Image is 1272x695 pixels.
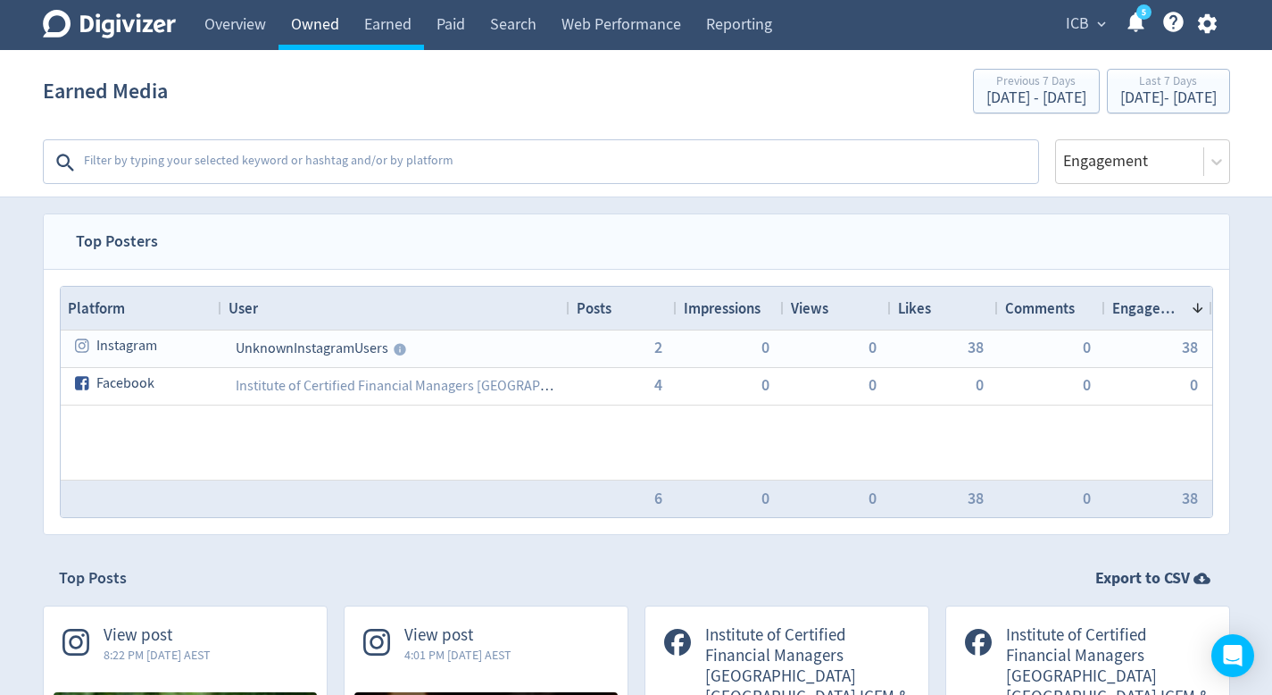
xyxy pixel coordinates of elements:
[1120,75,1217,90] div: Last 7 Days
[973,69,1100,113] button: Previous 7 Days[DATE] - [DATE]
[1112,298,1184,318] span: Engagement
[761,490,769,507] button: 0
[96,366,154,401] span: Facebook
[43,63,168,120] h1: Earned Media
[1190,377,1198,393] button: 0
[404,646,511,664] span: 4:01 PM [DATE] AEST
[968,490,984,507] button: 38
[654,490,662,507] button: 6
[1141,6,1145,19] text: 5
[986,90,1086,106] div: [DATE] - [DATE]
[968,339,984,356] button: 38
[976,377,984,393] button: 0
[869,339,877,356] button: 0
[236,377,799,395] a: Institute of Certified Financial Managers [GEOGRAPHIC_DATA] [GEOGRAPHIC_DATA] ICFM & ICB
[1066,10,1089,38] span: ICB
[1093,16,1110,32] span: expand_more
[1182,490,1198,507] button: 38
[654,377,662,393] button: 4
[1083,339,1091,356] button: 0
[104,625,211,646] span: View post
[75,375,91,391] svg: facebook
[1005,298,1075,318] span: Comments
[75,338,91,354] svg: instagram
[60,214,174,269] span: Top Posters
[1211,634,1254,677] div: Open Intercom Messenger
[761,339,769,356] button: 0
[1095,567,1190,590] strong: Export to CSV
[404,625,511,646] span: View post
[761,377,769,393] button: 0
[869,490,877,507] button: 0
[654,339,662,356] button: 2
[59,567,127,590] h2: Top Posts
[869,377,877,393] button: 0
[104,646,211,664] span: 8:22 PM [DATE] AEST
[986,75,1086,90] div: Previous 7 Days
[229,298,258,318] span: User
[68,298,125,318] span: Platform
[1136,4,1151,20] a: 5
[1060,10,1110,38] button: ICB
[577,298,611,318] span: Posts
[684,298,761,318] span: Impressions
[1083,377,1091,393] button: 0
[791,298,828,318] span: Views
[1083,490,1091,507] button: 0
[1107,69,1230,113] button: Last 7 Days[DATE]- [DATE]
[1120,90,1217,106] div: [DATE] - [DATE]
[898,298,931,318] span: Likes
[96,329,157,364] span: Instagram
[1182,339,1198,356] button: 38
[236,339,388,357] span: Unknown Instagram Users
